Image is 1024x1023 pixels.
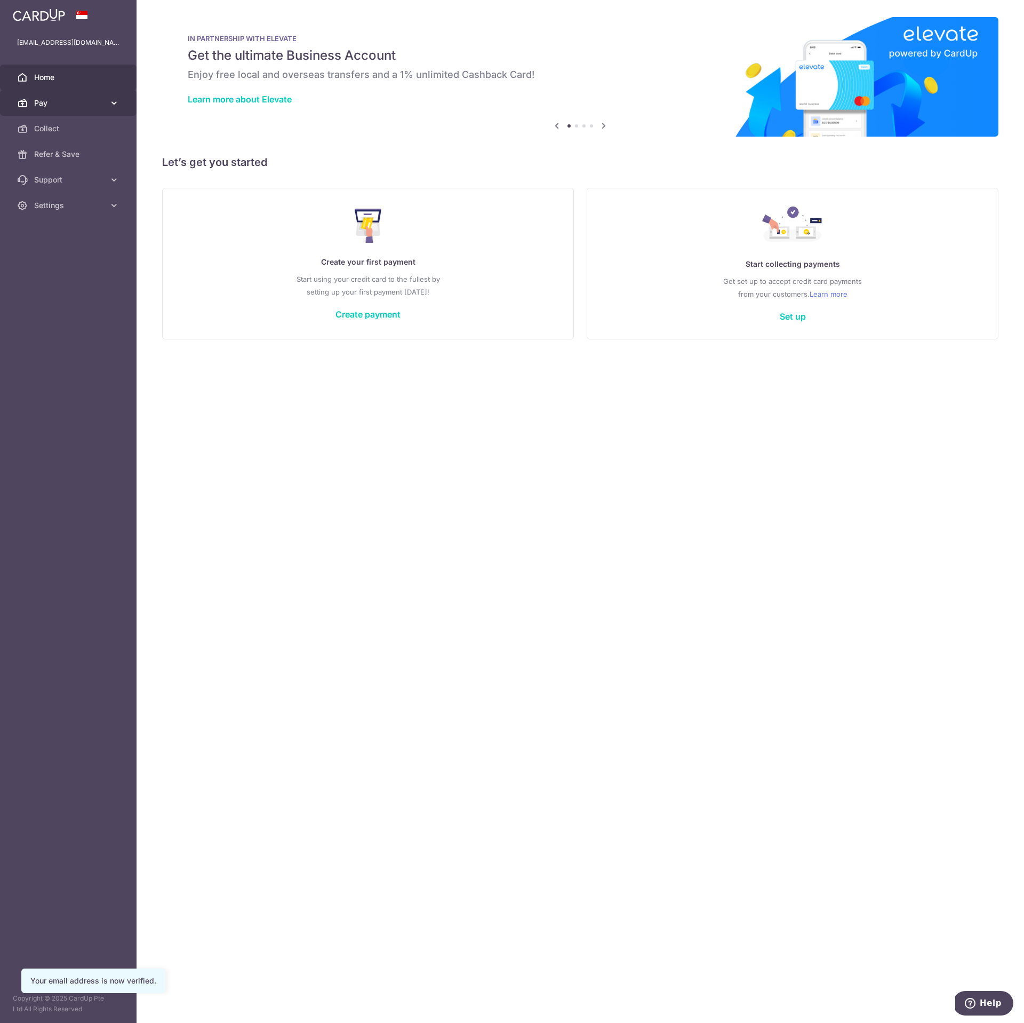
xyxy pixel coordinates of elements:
[17,37,119,48] p: [EMAIL_ADDRESS][DOMAIN_NAME]
[780,311,806,322] a: Set up
[34,149,105,160] span: Refer & Save
[184,273,552,298] p: Start using your credit card to the fullest by setting up your first payment [DATE]!
[162,17,998,137] img: Renovation banner
[355,209,382,243] img: Make Payment
[13,9,65,21] img: CardUp
[34,175,105,185] span: Support
[188,34,973,43] p: IN PARTNERSHIP WITH ELEVATE
[335,309,401,320] a: Create payment
[34,123,105,134] span: Collect
[609,258,977,271] p: Start collecting payments
[609,275,977,300] p: Get set up to accept credit card payments from your customers.
[184,256,552,268] p: Create your first payment
[762,207,823,245] img: Collect Payment
[955,991,1013,1018] iframe: Opens a widget where you can find more information
[188,68,973,81] h6: Enjoy free local and overseas transfers and a 1% unlimited Cashback Card!
[188,94,292,105] a: Learn more about Elevate
[188,47,973,64] h5: Get the ultimate Business Account
[34,98,105,108] span: Pay
[30,976,156,986] div: Your email address is now verified.
[162,154,998,171] h5: Let’s get you started
[810,288,847,300] a: Learn more
[34,72,105,83] span: Home
[34,200,105,211] span: Settings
